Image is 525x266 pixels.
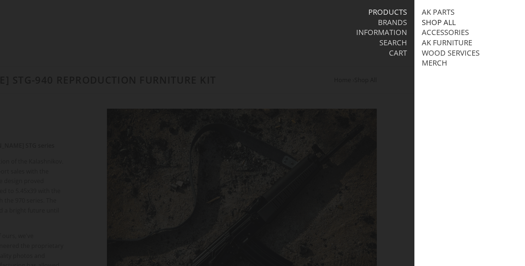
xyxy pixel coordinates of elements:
a: AK Furniture [422,38,472,48]
a: Merch [422,58,447,68]
a: AK Parts [422,7,455,17]
a: Accessories [422,28,469,37]
a: Shop All [422,18,456,27]
a: Cart [389,48,407,58]
a: Wood Services [422,48,480,58]
a: Information [356,28,407,37]
a: Search [379,38,407,48]
a: Products [368,7,407,17]
a: Brands [378,18,407,27]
